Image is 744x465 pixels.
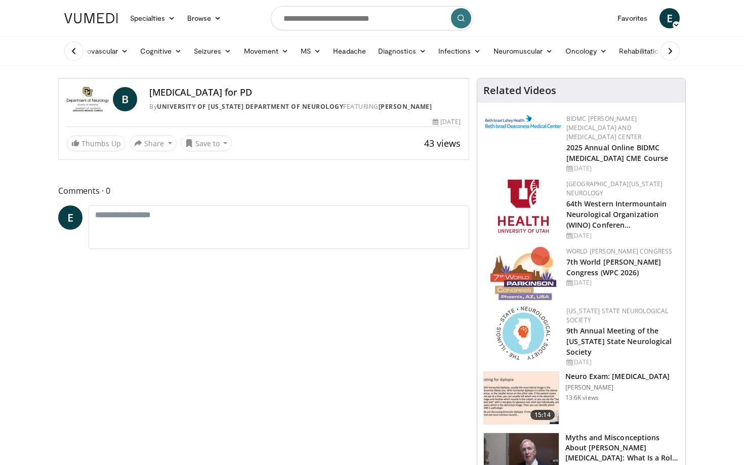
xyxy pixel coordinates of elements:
[485,115,561,128] img: c96b19ec-a48b-46a9-9095-935f19585444.png.150x105_q85_autocrop_double_scale_upscale_version-0.2.png
[113,87,137,111] a: B
[149,87,460,98] h4: [MEDICAL_DATA] for PD
[498,180,549,233] img: f6362829-b0a3-407d-a044-59546adfd345.png.150x105_q85_autocrop_double_scale_upscale_version-0.2.png
[566,326,672,357] a: 9th Annual Meeting of the [US_STATE] State Neurological Society
[181,8,228,28] a: Browse
[483,84,556,97] h4: Related Videos
[327,41,372,61] a: Headache
[565,371,670,382] h3: Neuro Exam: [MEDICAL_DATA]
[58,184,469,197] span: Comments 0
[372,41,432,61] a: Diagnostics
[530,410,555,420] span: 15:14
[64,13,118,23] img: VuMedi Logo
[134,41,188,61] a: Cognitive
[188,41,238,61] a: Seizures
[566,114,642,141] a: BIDMC [PERSON_NAME][MEDICAL_DATA] and [MEDICAL_DATA] Center
[566,307,669,324] a: [US_STATE] State Neurological Society
[149,102,460,111] div: By FEATURING
[566,257,661,277] a: 7th World [PERSON_NAME] Congress (WPC 2026)
[424,137,461,149] span: 43 views
[566,278,677,287] div: [DATE]
[566,199,667,230] a: 64th Western Intermountain Neurological Organization (WINO) Conferen…
[566,164,677,173] div: [DATE]
[157,102,343,111] a: University of [US_STATE] Department of Neurology
[566,358,677,367] div: [DATE]
[59,78,469,79] video-js: Video Player
[611,8,653,28] a: Favorites
[566,247,673,256] a: World [PERSON_NAME] Congress
[181,135,232,151] button: Save to
[566,143,669,163] a: 2025 Annual Online BIDMC [MEDICAL_DATA] CME Course
[433,117,460,126] div: [DATE]
[130,135,177,151] button: Share
[565,433,679,463] h3: Myths and Misconceptions About [PERSON_NAME][MEDICAL_DATA]: What Is a Role of …
[487,41,559,61] a: Neuromuscular
[659,8,680,28] a: E
[559,41,613,61] a: Oncology
[67,87,109,111] img: University of Colorado Department of Neurology
[490,247,556,300] img: 16fe1da8-a9a0-4f15-bd45-1dd1acf19c34.png.150x105_q85_autocrop_double_scale_upscale_version-0.2.png
[238,41,295,61] a: Movement
[379,102,432,111] a: [PERSON_NAME]
[565,384,670,392] p: [PERSON_NAME]
[432,41,487,61] a: Infections
[58,41,134,61] a: Cerebrovascular
[565,394,599,402] p: 13.6K views
[497,307,550,360] img: 71a8b48c-8850-4916-bbdd-e2f3ccf11ef9.png.150x105_q85_autocrop_double_scale_upscale_version-0.2.png
[58,205,82,230] a: E
[566,180,663,197] a: [GEOGRAPHIC_DATA][US_STATE] Neurology
[483,371,679,425] a: 15:14 Neuro Exam: [MEDICAL_DATA] [PERSON_NAME] 13.6K views
[566,231,677,240] div: [DATE]
[271,6,473,30] input: Search topics, interventions
[484,372,559,425] img: 6fb9d167-83a0-49a8-9a78-9ddfba22032e.150x105_q85_crop-smart_upscale.jpg
[124,8,181,28] a: Specialties
[613,41,669,61] a: Rehabilitation
[67,136,126,151] a: Thumbs Up
[295,41,327,61] a: MS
